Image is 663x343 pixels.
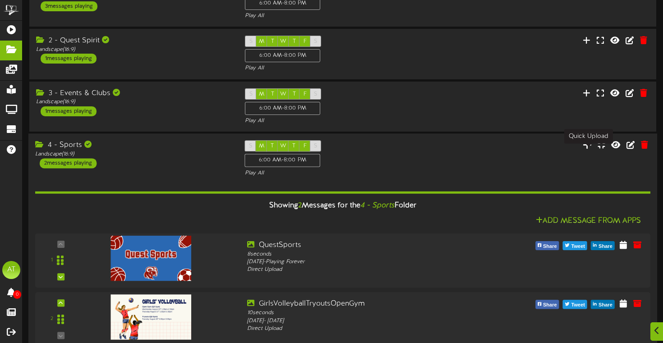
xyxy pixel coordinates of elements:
[360,201,395,210] i: 4 - Sports
[245,154,321,167] div: 6:00 AM - 8:00 PM
[535,300,559,309] button: Share
[570,242,587,252] span: Tweet
[247,251,490,258] div: 8 seconds
[36,36,231,46] div: 2 - Quest Spirit
[541,242,559,252] span: Share
[36,46,231,54] div: Landscape ( 16:9 )
[245,102,320,115] div: 6:00 AM - 8:00 PM
[292,143,295,149] span: T
[293,38,296,45] span: T
[304,91,307,97] span: F
[249,38,253,45] span: S
[293,91,296,97] span: T
[245,117,440,125] div: Play All
[533,215,644,227] button: Add Message From Apps
[247,299,490,309] div: GirlsVolleyballTryoutsOpenGym
[541,300,559,310] span: Share
[249,143,252,149] span: S
[41,106,97,116] div: 1 messages playing
[2,261,20,279] div: AT
[259,143,264,149] span: M
[280,143,286,149] span: W
[245,169,441,177] div: Play All
[247,309,490,317] div: 10 seconds
[259,91,264,97] span: M
[41,1,97,11] div: 3 messages playing
[597,242,614,252] span: Share
[591,241,615,250] button: Share
[247,317,490,325] div: [DATE] - [DATE]
[314,91,317,97] span: S
[259,38,264,45] span: M
[591,300,615,309] button: Share
[314,38,317,45] span: S
[36,88,231,99] div: 3 - Events & Clubs
[271,38,274,45] span: T
[563,241,587,250] button: Tweet
[111,236,191,281] img: 87c04708-143f-4f95-aafd-29081d286061.png
[304,38,307,45] span: F
[36,98,231,106] div: Landscape ( 16:9 )
[563,300,587,309] button: Tweet
[35,140,231,151] div: 4 - Sports
[597,300,614,310] span: Share
[304,143,307,149] span: F
[249,91,253,97] span: S
[247,266,490,274] div: Direct Upload
[570,300,587,310] span: Tweet
[245,12,440,20] div: Play All
[280,38,286,45] span: W
[271,91,274,97] span: T
[35,151,231,158] div: Landscape ( 16:9 )
[13,290,21,299] span: 0
[247,325,490,332] div: Direct Upload
[280,91,286,97] span: W
[245,64,440,72] div: Play All
[298,201,302,210] span: 2
[28,196,657,215] div: Showing Messages for the Folder
[40,158,97,168] div: 2 messages playing
[247,258,490,266] div: [DATE] - Playing Forever
[271,143,274,149] span: T
[111,294,191,339] img: 2be96f71-c1a0-4184-a9fb-66eb6dbf47d2.png
[245,49,320,62] div: 6:00 AM - 8:00 PM
[247,240,490,251] div: QuestSports
[41,54,97,64] div: 1 messages playing
[535,241,559,250] button: Share
[314,143,317,149] span: S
